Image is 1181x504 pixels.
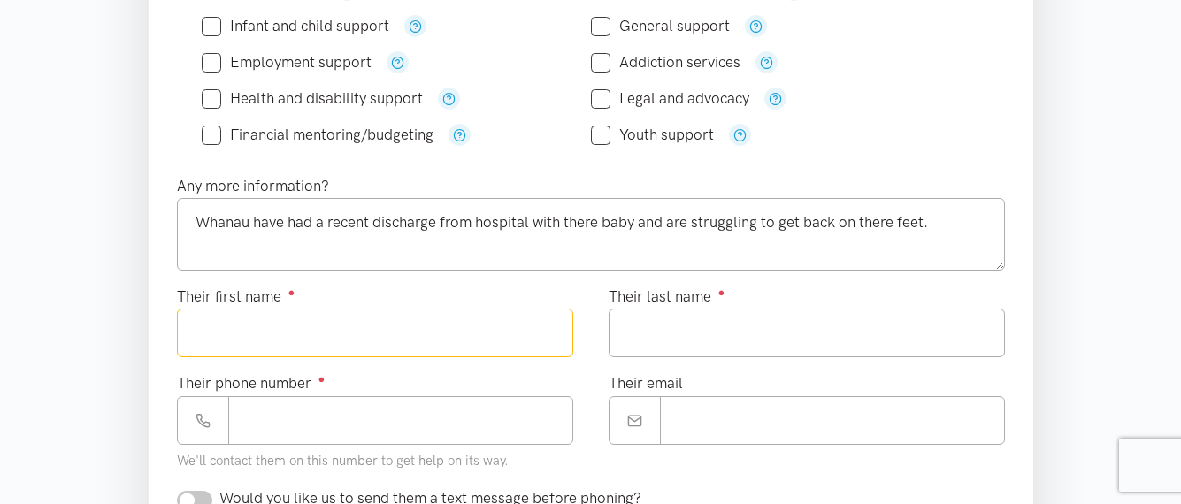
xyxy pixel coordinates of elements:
sup: ● [718,286,725,299]
label: Youth support [591,127,714,142]
input: Email [660,396,1005,445]
input: Phone number [228,396,573,445]
label: General support [591,19,730,34]
sup: ● [318,372,326,386]
label: Financial mentoring/budgeting [202,127,433,142]
small: We'll contact them on this number to get help on its way. [177,453,509,469]
label: Their email [609,371,683,395]
label: Employment support [202,55,372,70]
label: Health and disability support [202,91,423,106]
label: Their phone number [177,371,326,395]
label: Addiction services [591,55,740,70]
sup: ● [288,286,295,299]
label: Their first name [177,285,295,309]
label: Their last name [609,285,725,309]
label: Legal and advocacy [591,91,749,106]
label: Any more information? [177,174,329,198]
label: Infant and child support [202,19,389,34]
